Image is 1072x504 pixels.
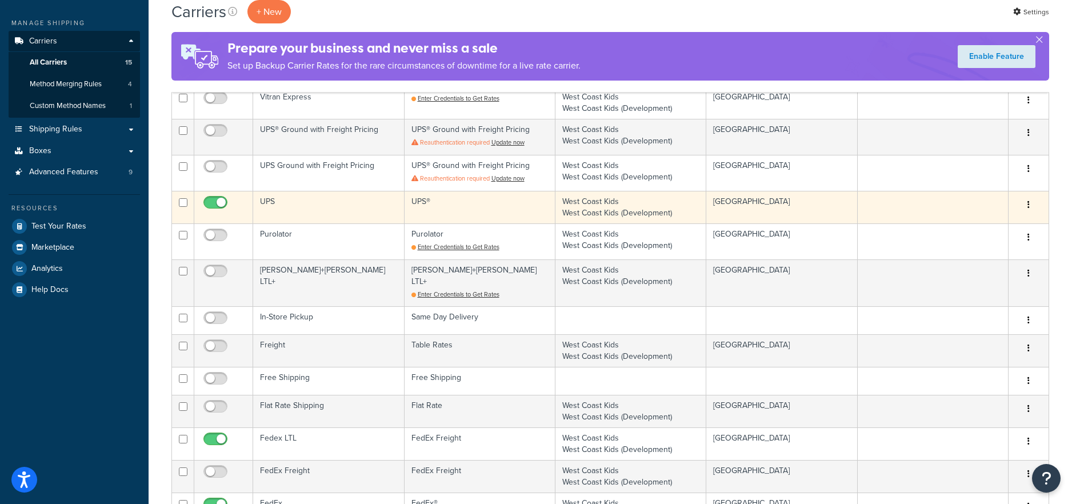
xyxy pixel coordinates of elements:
a: Enable Feature [958,45,1035,68]
td: [GEOGRAPHIC_DATA] [706,460,857,493]
a: Carriers [9,31,140,52]
td: Vitran Express [253,86,404,119]
span: Marketplace [31,243,74,253]
span: Advanced Features [29,167,98,177]
span: Boxes [29,146,51,156]
div: Resources [9,203,140,213]
span: Help Docs [31,285,69,295]
span: Custom Method Names [30,101,106,111]
span: All Carriers [30,58,67,67]
td: UPS® Ground with Freight Pricing [405,155,555,191]
td: [PERSON_NAME]+[PERSON_NAME] LTL+ [405,259,555,307]
td: [GEOGRAPHIC_DATA] [706,334,857,367]
button: Open Resource Center [1032,464,1061,493]
td: Table Rates [405,334,555,367]
td: [PERSON_NAME]+[PERSON_NAME] LTL+ [253,259,404,307]
li: Advanced Features [9,162,140,183]
td: West Coast Kids West Coast Kids (Development) [555,427,706,460]
td: West Coast Kids West Coast Kids (Development) [555,460,706,493]
td: Free Shipping [253,367,404,395]
td: West Coast Kids West Coast Kids (Development) [555,334,706,367]
span: Shipping Rules [29,125,82,134]
span: Enter Credentials to Get Rates [418,94,499,103]
li: Carriers [9,31,140,118]
td: Purolator [253,223,404,259]
td: Purolator [405,223,555,259]
span: Analytics [31,264,63,274]
td: West Coast Kids West Coast Kids (Development) [555,119,706,155]
h1: Carriers [171,1,226,23]
td: UPS® [405,191,555,223]
td: [GEOGRAPHIC_DATA] [706,119,857,155]
td: FedEx Freight [253,460,404,493]
a: Analytics [9,258,140,279]
td: UPS® Ground with Freight Pricing [253,119,404,155]
span: Carriers [29,37,57,46]
img: ad-rules-rateshop-fe6ec290ccb7230408bd80ed9643f0289d75e0ffd9eb532fc0e269fcd187b520.png [171,32,227,81]
td: [GEOGRAPHIC_DATA] [706,86,857,119]
td: In-Store Pickup [253,306,404,334]
td: West Coast Kids West Coast Kids (Development) [555,86,706,119]
td: Flat Rate Shipping [253,395,404,427]
h4: Prepare your business and never miss a sale [227,39,581,58]
span: Method Merging Rules [30,79,102,89]
a: Shipping Rules [9,119,140,140]
a: Boxes [9,141,140,162]
span: Test Your Rates [31,222,86,231]
span: Reauthentication required [420,138,490,147]
span: 4 [128,79,132,89]
a: Marketplace [9,237,140,258]
td: UPS® Ground with Freight Pricing [405,119,555,155]
td: Free Shipping [405,367,555,395]
span: 9 [129,167,133,177]
td: West Coast Kids West Coast Kids (Development) [555,155,706,191]
a: Custom Method Names 1 [9,95,140,117]
td: [GEOGRAPHIC_DATA] [706,259,857,307]
td: West Coast Kids West Coast Kids (Development) [555,395,706,427]
span: 15 [125,58,132,67]
a: Method Merging Rules 4 [9,74,140,95]
td: West Coast Kids West Coast Kids (Development) [555,259,706,307]
a: Update now [491,174,525,183]
span: 1 [130,101,132,111]
a: Advanced Features 9 [9,162,140,183]
td: Freight [253,334,404,367]
td: West Coast Kids West Coast Kids (Development) [555,223,706,259]
td: Same Day Delivery [405,306,555,334]
td: [GEOGRAPHIC_DATA] [706,155,857,191]
a: Enter Credentials to Get Rates [411,94,499,103]
td: UPS Ground with Freight Pricing [253,155,404,191]
span: Reauthentication required [420,174,490,183]
td: [GEOGRAPHIC_DATA] [706,395,857,427]
p: Set up Backup Carrier Rates for the rare circumstances of downtime for a live rate carrier. [227,58,581,74]
a: All Carriers 15 [9,52,140,73]
a: Enter Credentials to Get Rates [411,242,499,251]
a: Settings [1013,4,1049,20]
li: Custom Method Names [9,95,140,117]
li: Method Merging Rules [9,74,140,95]
li: All Carriers [9,52,140,73]
td: Fedex LTL [253,427,404,460]
a: Enter Credentials to Get Rates [411,290,499,299]
a: Test Your Rates [9,216,140,237]
td: [GEOGRAPHIC_DATA] [706,223,857,259]
td: FedEx Freight [405,460,555,493]
span: Enter Credentials to Get Rates [418,242,499,251]
div: Manage Shipping [9,18,140,28]
td: [GEOGRAPHIC_DATA] [706,191,857,223]
a: Update now [491,138,525,147]
a: Help Docs [9,279,140,300]
td: [GEOGRAPHIC_DATA] [706,427,857,460]
td: UPS [253,191,404,223]
td: Flat Rate [405,395,555,427]
td: FedEx Freight [405,427,555,460]
td: West Coast Kids West Coast Kids (Development) [555,191,706,223]
span: Enter Credentials to Get Rates [418,290,499,299]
